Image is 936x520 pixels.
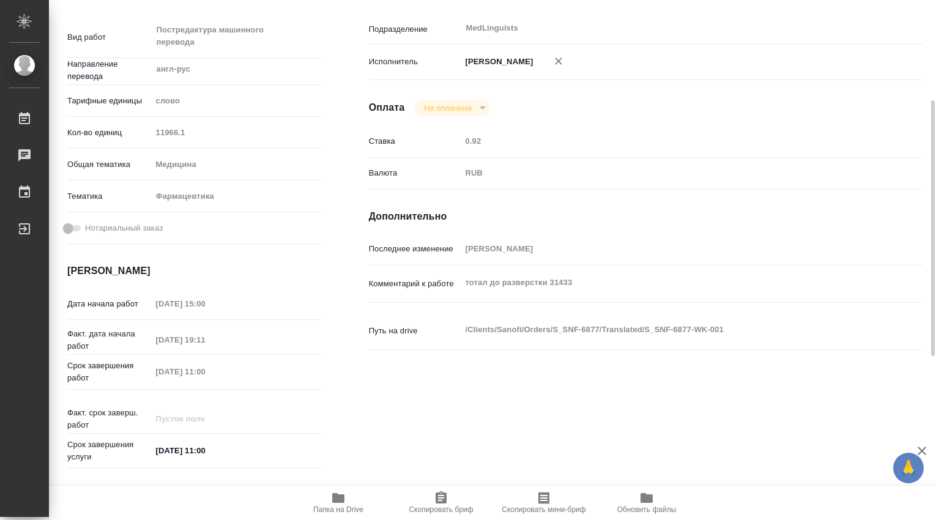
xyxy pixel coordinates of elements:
[152,331,259,349] input: Пустое поле
[461,132,877,150] input: Пустое поле
[369,243,461,255] p: Последнее изменение
[390,486,492,520] button: Скопировать бриф
[313,505,363,514] span: Папка на Drive
[152,363,259,381] input: Пустое поле
[369,56,461,68] p: Исполнитель
[492,486,595,520] button: Скопировать мини-бриф
[67,407,152,431] p: Факт. срок заверш. работ
[502,505,585,514] span: Скопировать мини-бриф
[67,190,152,202] p: Тематика
[67,328,152,352] p: Факт. дата начала работ
[420,103,475,113] button: Не оплачена
[152,186,320,207] div: Фармацевтика
[67,58,152,83] p: Направление перевода
[369,167,461,179] p: Валюта
[409,505,473,514] span: Скопировать бриф
[85,222,163,234] span: Нотариальный заказ
[898,455,919,481] span: 🙏
[369,23,461,35] p: Подразделение
[67,95,152,107] p: Тарифные единицы
[152,154,320,175] div: Медицина
[893,453,924,483] button: 🙏
[67,360,152,384] p: Срок завершения работ
[369,325,461,337] p: Путь на drive
[369,278,461,290] p: Комментарий к работе
[617,505,677,514] span: Обновить файлы
[545,48,572,75] button: Удалить исполнителя
[67,439,152,463] p: Срок завершения услуги
[67,158,152,171] p: Общая тематика
[152,442,259,459] input: ✎ Введи что-нибудь
[369,209,923,224] h4: Дополнительно
[152,124,320,141] input: Пустое поле
[461,163,877,184] div: RUB
[369,100,405,115] h4: Оплата
[461,319,877,340] textarea: /Clients/Sanofi/Orders/S_SNF-6877/Translated/S_SNF-6877-WK-001
[287,486,390,520] button: Папка на Drive
[67,127,152,139] p: Кол-во единиц
[595,486,698,520] button: Обновить файлы
[67,298,152,310] p: Дата начала работ
[461,240,877,258] input: Пустое поле
[152,295,259,313] input: Пустое поле
[152,410,259,428] input: Пустое поле
[461,56,533,68] p: [PERSON_NAME]
[67,264,320,278] h4: [PERSON_NAME]
[461,272,877,293] textarea: тотал до разверстки 31433
[414,100,489,116] div: Не оплачена
[152,91,320,111] div: слово
[67,31,152,43] p: Вид работ
[369,135,461,147] p: Ставка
